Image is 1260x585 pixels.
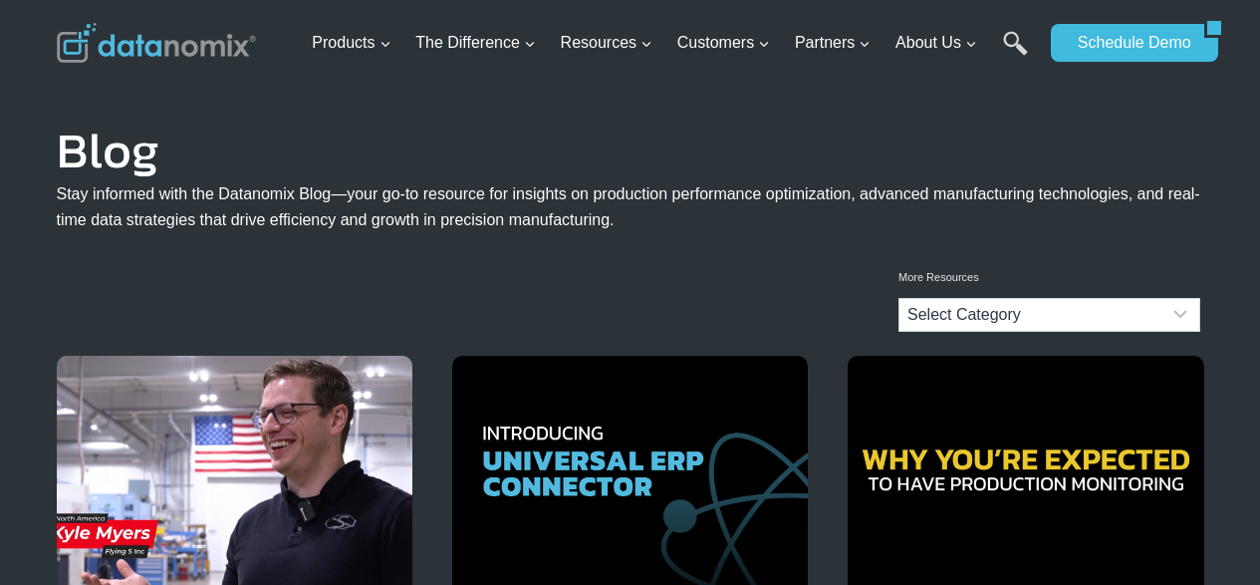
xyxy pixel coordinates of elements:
span: About Us [895,30,977,56]
span: Products [312,30,390,56]
nav: Primary Navigation [304,11,1041,76]
p: More Resources [898,269,1200,287]
img: Datanomix [57,23,256,63]
span: Resources [561,30,652,56]
a: Schedule Demo [1051,24,1204,62]
span: The Difference [415,30,536,56]
p: Stay informed with the Datanomix Blog—your go-to resource for insights on production performance ... [57,181,1204,232]
h1: Blog [57,136,1204,165]
span: Partners [795,30,871,56]
a: Search [1003,31,1028,76]
span: Customers [677,30,770,56]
